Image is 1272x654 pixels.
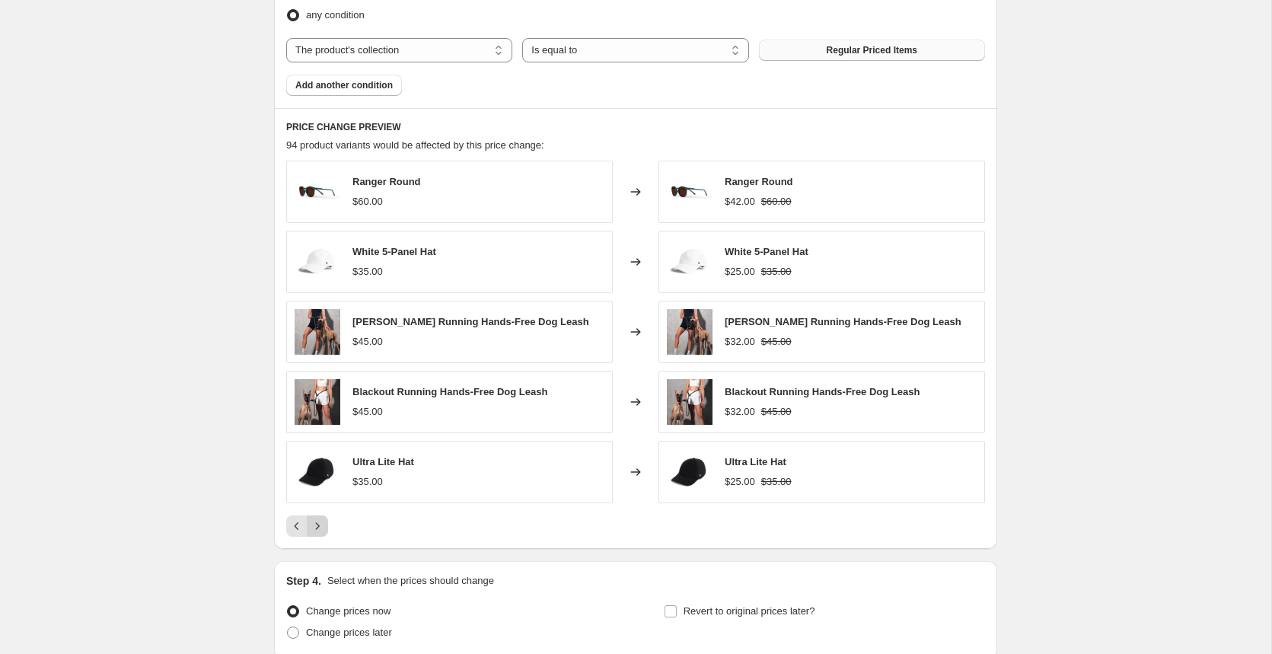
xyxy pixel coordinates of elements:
[667,169,713,215] img: ranger-round-runner-s-athletics-2_80x.png
[286,515,308,537] button: Previous
[352,334,383,349] div: $45.00
[761,264,792,279] strike: $35.00
[286,75,402,96] button: Add another condition
[352,264,383,279] div: $35.00
[725,246,808,257] span: White 5-Panel Hat
[295,309,340,355] img: 22_29db75f0-f8e3-4308-96a7-c5d656314fcc_80x.png
[327,573,494,589] p: Select when the prices should change
[667,309,713,355] img: 22_29db75f0-f8e3-4308-96a7-c5d656314fcc_80x.png
[684,605,815,617] span: Revert to original prices later?
[725,456,786,467] span: Ultra Lite Hat
[286,139,544,151] span: 94 product variants would be affected by this price change:
[352,386,547,397] span: Blackout Running Hands-Free Dog Leash
[295,449,340,495] img: ultra-lite-hat-runner-s-athletics-1_80x.png
[352,176,421,187] span: Ranger Round
[286,121,985,133] h6: PRICE CHANGE PREVIEW
[286,515,328,537] nav: Pagination
[306,627,392,638] span: Change prices later
[306,9,365,21] span: any condition
[761,194,792,209] strike: $60.00
[307,515,328,537] button: Next
[352,456,414,467] span: Ultra Lite Hat
[352,316,589,327] span: [PERSON_NAME] Running Hands-Free Dog Leash
[725,264,755,279] div: $25.00
[306,605,391,617] span: Change prices now
[725,334,755,349] div: $32.00
[725,194,755,209] div: $42.00
[286,573,321,589] h2: Step 4.
[295,239,340,285] img: white-5-panel-hat-runner-s-athletics-1_80x.png
[295,379,340,425] img: 1_3aaf881e-be9a-4cd1-9600-6ccd74849467_80x.png
[352,246,436,257] span: White 5-Panel Hat
[725,316,961,327] span: [PERSON_NAME] Running Hands-Free Dog Leash
[295,79,393,91] span: Add another condition
[725,386,920,397] span: Blackout Running Hands-Free Dog Leash
[725,176,793,187] span: Ranger Round
[352,194,383,209] div: $60.00
[827,44,917,56] span: Regular Priced Items
[725,404,755,420] div: $32.00
[761,474,792,490] strike: $35.00
[667,379,713,425] img: 1_3aaf881e-be9a-4cd1-9600-6ccd74849467_80x.png
[352,404,383,420] div: $45.00
[667,449,713,495] img: ultra-lite-hat-runner-s-athletics-1_80x.png
[725,474,755,490] div: $25.00
[352,474,383,490] div: $35.00
[295,169,340,215] img: ranger-round-runner-s-athletics-2_80x.png
[667,239,713,285] img: white-5-panel-hat-runner-s-athletics-1_80x.png
[761,334,792,349] strike: $45.00
[759,40,985,61] button: Regular Priced Items
[761,404,792,420] strike: $45.00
